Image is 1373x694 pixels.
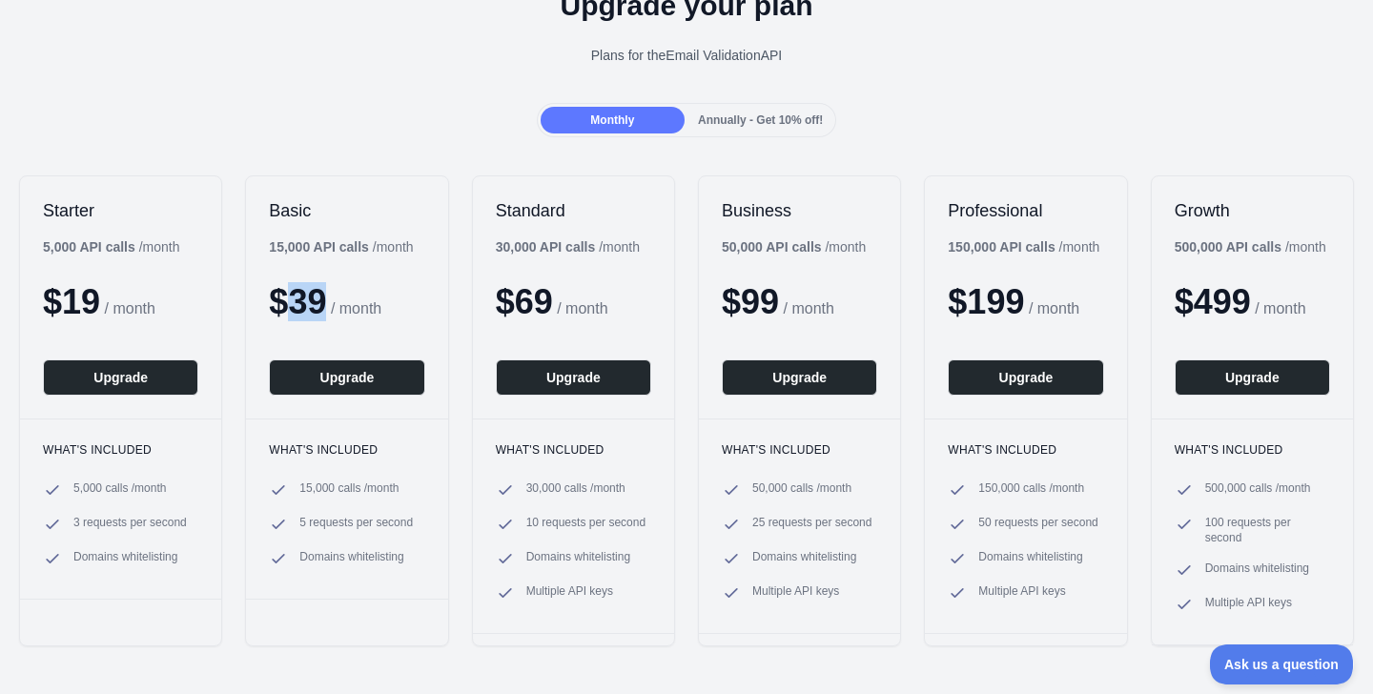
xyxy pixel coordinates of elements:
[496,282,553,321] span: $ 69
[1210,644,1354,684] iframe: Toggle Customer Support
[1029,300,1079,316] span: / month
[784,300,834,316] span: / month
[722,282,779,321] span: $ 99
[557,300,607,316] span: / month
[722,359,877,396] button: Upgrade
[1175,282,1251,321] span: $ 499
[496,359,651,396] button: Upgrade
[1175,359,1330,396] button: Upgrade
[948,282,1024,321] span: $ 199
[948,359,1103,396] button: Upgrade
